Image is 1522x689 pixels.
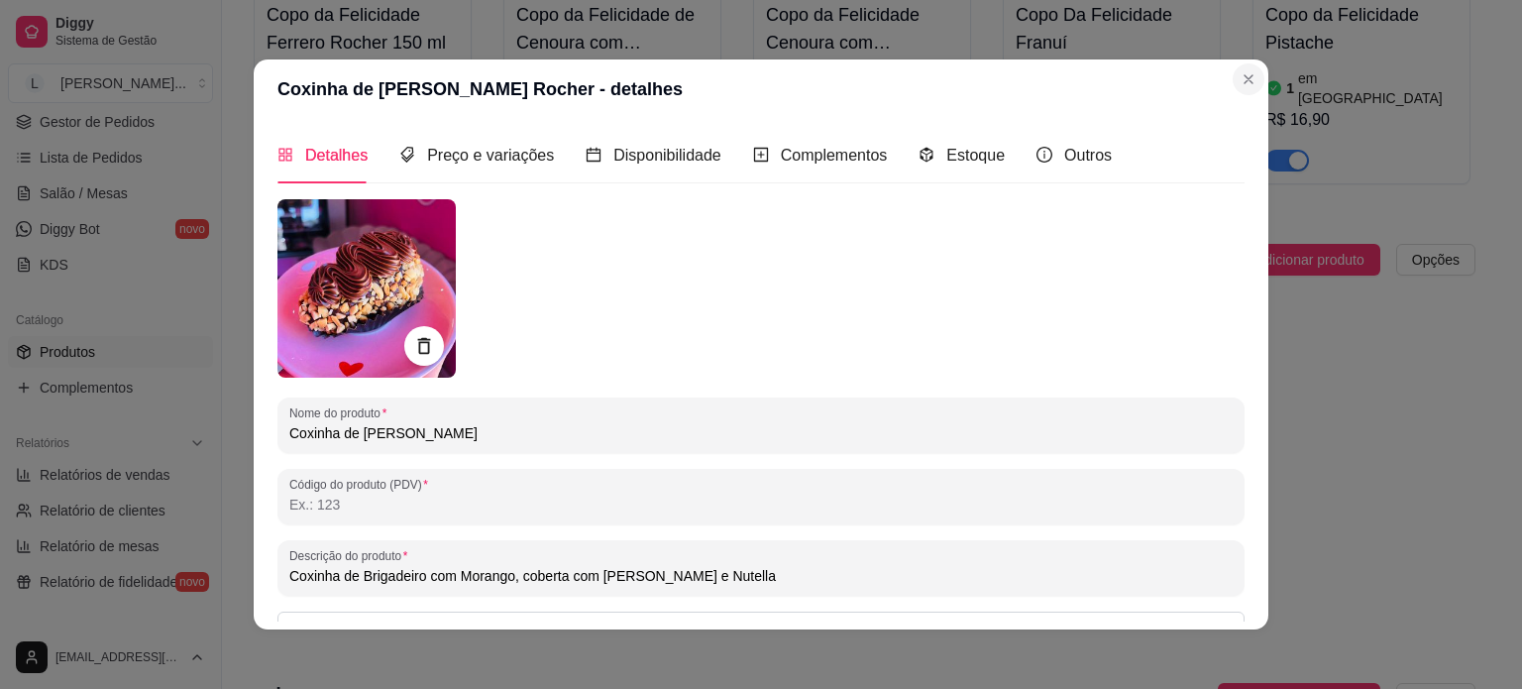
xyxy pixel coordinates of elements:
[305,147,368,164] span: Detalhes
[919,147,934,163] span: code-sandbox
[1064,147,1112,164] span: Outros
[289,423,1233,443] input: Nome do produto
[781,147,888,164] span: Complementos
[289,476,435,493] label: Código do produto (PDV)
[427,147,554,164] span: Preço e variações
[277,147,293,163] span: appstore
[1036,147,1052,163] span: info-circle
[289,547,414,564] label: Descrição do produto
[254,59,1268,119] header: Coxinha de [PERSON_NAME] Rocher - detalhes
[613,147,721,164] span: Disponibilidade
[1233,63,1264,95] button: Close
[946,147,1005,164] span: Estoque
[399,147,415,163] span: tags
[289,566,1233,586] input: Descrição do produto
[753,147,769,163] span: plus-square
[289,404,393,421] label: Nome do produto
[277,199,456,378] img: produto
[289,495,1233,515] input: Código do produto (PDV)
[586,147,601,163] span: calendar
